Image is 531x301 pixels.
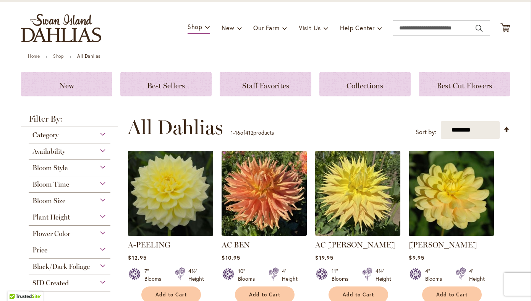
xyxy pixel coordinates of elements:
span: Add to Cart [155,291,187,298]
strong: All Dahlias [77,53,100,59]
a: AHOY MATEY [409,230,494,238]
span: Black/Dark Foliage [32,262,90,271]
img: A-Peeling [128,151,213,236]
span: 16 [235,129,240,136]
a: A-Peeling [128,230,213,238]
span: Flower Color [32,229,70,238]
a: Best Sellers [120,72,212,96]
a: AC BEN [222,240,250,249]
label: Sort by: [416,125,436,139]
p: - of products [231,127,274,139]
a: Shop [53,53,64,59]
span: 1 [231,129,233,136]
div: 11" Blooms [332,267,353,283]
span: $10.95 [222,254,240,261]
span: Add to Cart [249,291,280,298]
span: Collections [346,81,383,90]
span: Staff Favorites [242,81,289,90]
a: AC Jeri [315,230,400,238]
span: Best Sellers [147,81,185,90]
span: New [222,24,234,32]
a: AC BEN [222,230,307,238]
span: $12.95 [128,254,146,261]
div: 4½' Height [188,267,204,283]
div: 7" Blooms [144,267,166,283]
span: Help Center [340,24,375,32]
span: Availability [32,147,65,156]
strong: Filter By: [21,115,118,127]
span: 412 [245,129,253,136]
span: Bloom Style [32,164,68,172]
a: New [21,72,112,96]
span: Visit Us [299,24,321,32]
span: Plant Height [32,213,70,221]
span: Add to Cart [343,291,374,298]
span: All Dahlias [128,116,223,139]
span: Shop [188,23,202,31]
a: AC [PERSON_NAME] [315,240,395,249]
img: AC Jeri [315,151,400,236]
span: $19.95 [315,254,333,261]
img: AC BEN [222,151,307,236]
a: Best Cut Flowers [419,72,510,96]
a: store logo [21,14,101,42]
a: A-PEELING [128,240,170,249]
a: [PERSON_NAME] [409,240,477,249]
span: $9.95 [409,254,424,261]
span: Bloom Size [32,197,65,205]
iframe: Launch Accessibility Center [6,274,27,295]
span: SID Created [32,279,69,287]
img: AHOY MATEY [409,151,494,236]
a: Staff Favorites [220,72,311,96]
div: 4" Blooms [425,267,447,283]
div: 10" Blooms [238,267,259,283]
span: Category [32,131,58,139]
span: Best Cut Flowers [437,81,492,90]
span: Our Farm [253,24,279,32]
div: 4' Height [282,267,298,283]
span: Add to Cart [436,291,468,298]
span: New [59,81,74,90]
a: Collections [319,72,411,96]
a: Home [28,53,40,59]
div: 4½' Height [376,267,391,283]
span: Price [32,246,47,254]
span: Bloom Time [32,180,69,189]
div: 4' Height [469,267,485,283]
